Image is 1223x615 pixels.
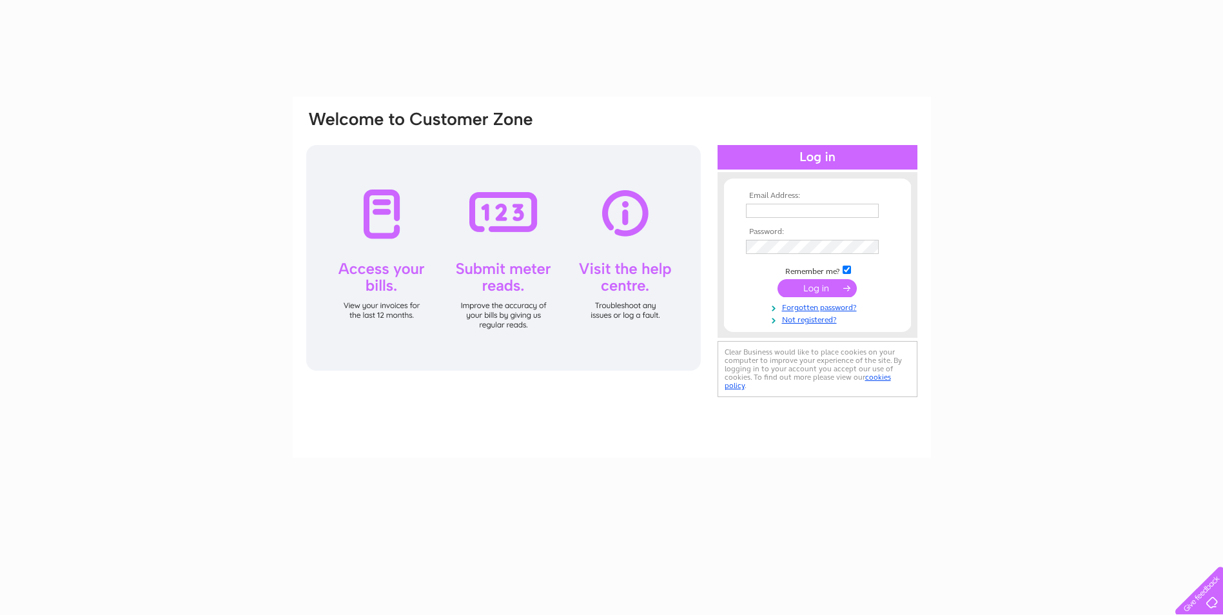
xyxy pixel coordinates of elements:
[725,373,891,390] a: cookies policy
[746,300,892,313] a: Forgotten password?
[778,279,857,297] input: Submit
[743,228,892,237] th: Password:
[743,191,892,200] th: Email Address:
[718,341,917,397] div: Clear Business would like to place cookies on your computer to improve your experience of the sit...
[743,264,892,277] td: Remember me?
[746,313,892,325] a: Not registered?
